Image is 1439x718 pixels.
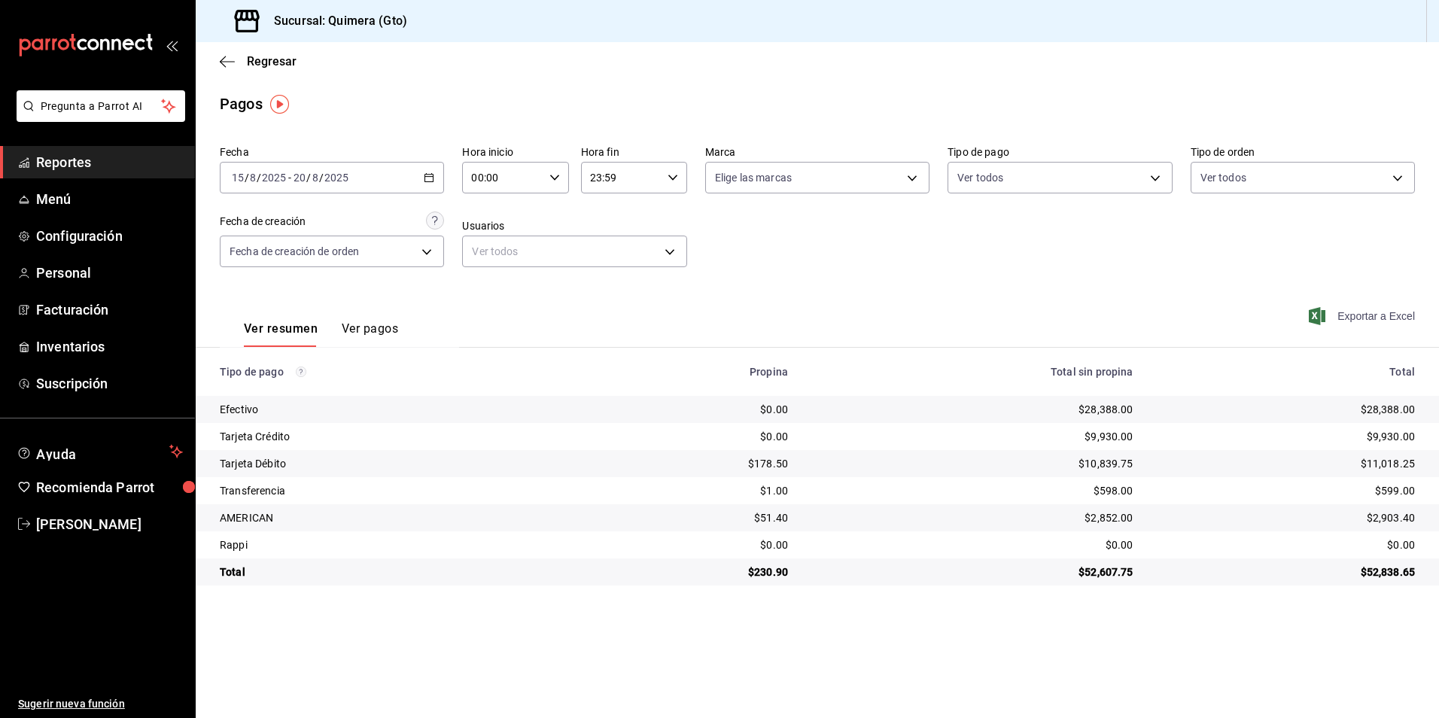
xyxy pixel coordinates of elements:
[220,93,263,115] div: Pagos
[270,95,289,114] img: Tooltip marker
[249,172,257,184] input: --
[11,109,185,125] a: Pregunta a Parrot AI
[18,696,183,712] span: Sugerir nueva función
[230,244,359,259] span: Fecha de creación de orden
[36,373,183,394] span: Suscripción
[36,300,183,320] span: Facturación
[220,366,580,378] div: Tipo de pago
[1191,147,1415,157] label: Tipo de orden
[220,54,297,68] button: Regresar
[36,443,163,461] span: Ayuda
[812,510,1133,525] div: $2,852.00
[1158,510,1415,525] div: $2,903.40
[812,456,1133,471] div: $10,839.75
[288,172,291,184] span: -
[220,510,580,525] div: AMERICAN
[715,170,792,185] span: Elige las marcas
[41,99,162,114] span: Pregunta a Parrot AI
[604,510,788,525] div: $51.40
[812,429,1133,444] div: $9,930.00
[604,537,788,552] div: $0.00
[812,537,1133,552] div: $0.00
[1158,429,1415,444] div: $9,930.00
[604,429,788,444] div: $0.00
[166,39,178,51] button: open_drawer_menu
[604,402,788,417] div: $0.00
[36,477,183,497] span: Recomienda Parrot
[220,564,580,580] div: Total
[220,537,580,552] div: Rappi
[231,172,245,184] input: --
[957,170,1003,185] span: Ver todos
[319,172,324,184] span: /
[220,402,580,417] div: Efectivo
[812,564,1133,580] div: $52,607.75
[1158,537,1415,552] div: $0.00
[36,514,183,534] span: [PERSON_NAME]
[1200,170,1246,185] span: Ver todos
[36,152,183,172] span: Reportes
[17,90,185,122] button: Pregunta a Parrot AI
[306,172,311,184] span: /
[262,12,407,30] h3: Sucursal: Quimera (Gto)
[312,172,319,184] input: --
[1158,402,1415,417] div: $28,388.00
[36,263,183,283] span: Personal
[462,221,686,231] label: Usuarios
[812,483,1133,498] div: $598.00
[812,366,1133,378] div: Total sin propina
[220,456,580,471] div: Tarjeta Débito
[324,172,349,184] input: ----
[261,172,287,184] input: ----
[1158,483,1415,498] div: $599.00
[296,367,306,377] svg: Los pagos realizados con Pay y otras terminales son montos brutos.
[705,147,929,157] label: Marca
[581,147,687,157] label: Hora fin
[948,147,1172,157] label: Tipo de pago
[257,172,261,184] span: /
[220,214,306,230] div: Fecha de creación
[36,336,183,357] span: Inventarios
[462,147,568,157] label: Hora inicio
[244,321,398,347] div: navigation tabs
[1158,564,1415,580] div: $52,838.65
[244,321,318,347] button: Ver resumen
[36,189,183,209] span: Menú
[342,321,398,347] button: Ver pagos
[220,429,580,444] div: Tarjeta Crédito
[462,236,686,267] div: Ver todos
[247,54,297,68] span: Regresar
[220,483,580,498] div: Transferencia
[220,147,444,157] label: Fecha
[245,172,249,184] span: /
[1158,366,1415,378] div: Total
[1158,456,1415,471] div: $11,018.25
[604,456,788,471] div: $178.50
[604,483,788,498] div: $1.00
[293,172,306,184] input: --
[604,564,788,580] div: $230.90
[812,402,1133,417] div: $28,388.00
[604,366,788,378] div: Propina
[1312,307,1415,325] button: Exportar a Excel
[36,226,183,246] span: Configuración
